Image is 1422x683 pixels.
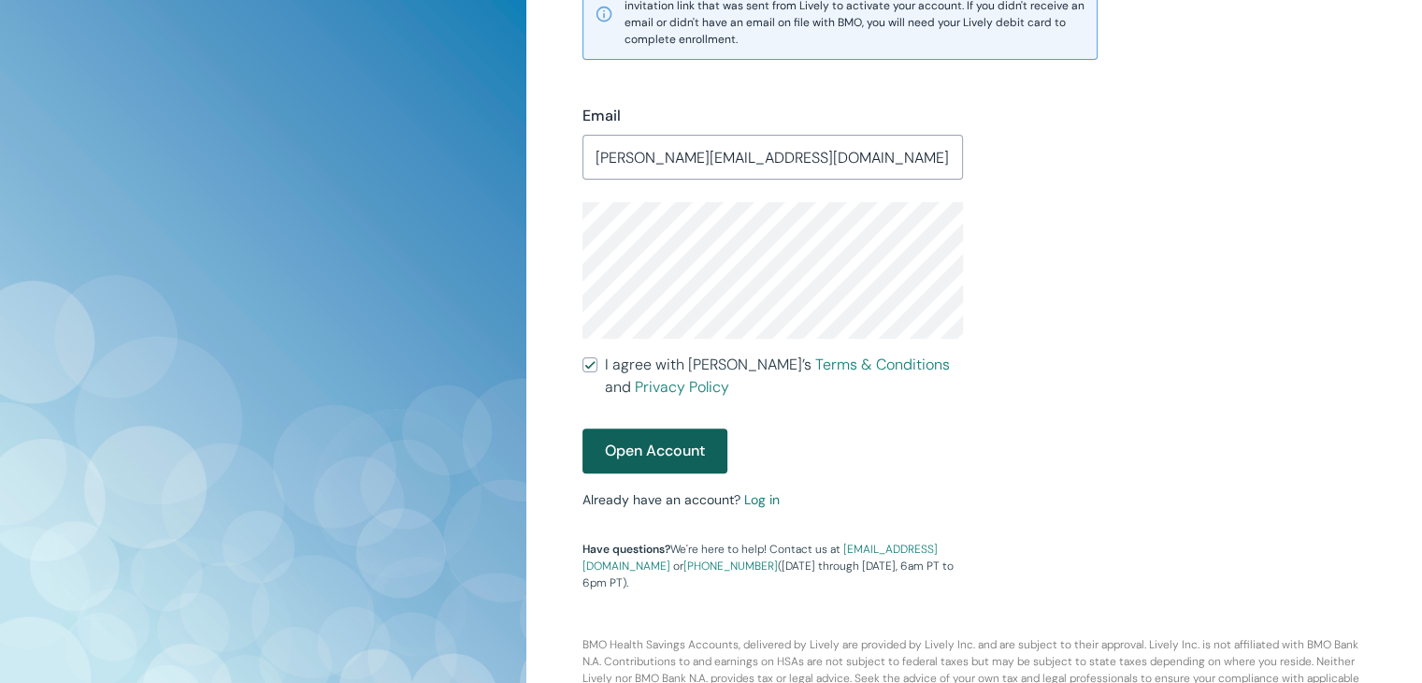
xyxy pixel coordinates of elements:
[582,105,621,127] label: Email
[605,354,963,399] span: I agree with [PERSON_NAME]’s and
[582,541,963,591] p: We're here to help! Contact us at or ([DATE] through [DATE], 6am PT to 6pm PT).
[744,491,780,508] a: Log in
[635,377,729,397] a: Privacy Policy
[815,355,950,374] a: Terms & Conditions
[582,429,727,473] button: Open Account
[582,542,670,557] strong: Have questions?
[683,559,778,574] a: [PHONE_NUMBER]
[582,491,780,508] small: Already have an account?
